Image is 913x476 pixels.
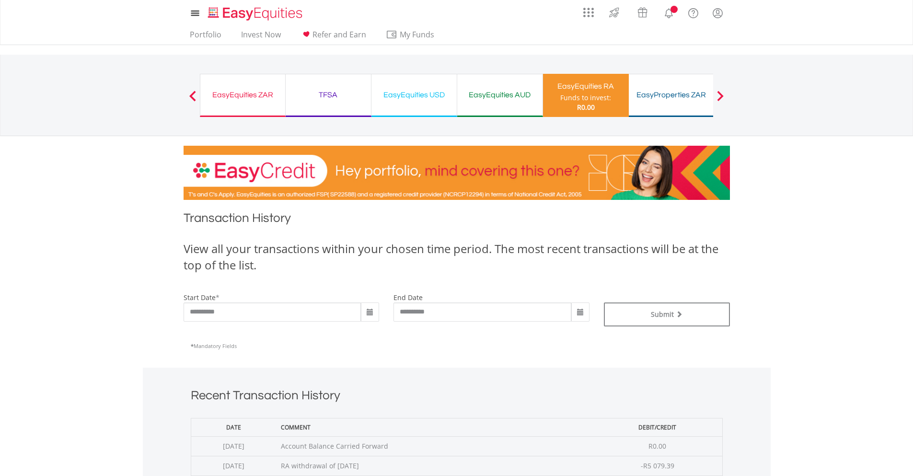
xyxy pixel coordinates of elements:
[593,418,722,436] th: Debit/Credit
[377,88,451,102] div: EasyEquities USD
[711,95,730,105] button: Next
[628,2,657,20] a: Vouchers
[560,93,611,103] div: Funds to invest:
[393,293,423,302] label: end date
[184,293,216,302] label: start date
[186,30,225,45] a: Portfolio
[276,418,593,436] th: Comment
[681,2,705,22] a: FAQ's and Support
[635,88,708,102] div: EasyProperties ZAR
[641,461,674,470] span: -R5 079.39
[648,441,666,451] span: R0.00
[312,29,366,40] span: Refer and Earn
[297,30,370,45] a: Refer and Earn
[191,436,276,456] td: [DATE]
[183,95,202,105] button: Previous
[386,28,449,41] span: My Funds
[635,5,650,20] img: vouchers-v2.svg
[577,2,600,18] a: AppsGrid
[291,88,365,102] div: TFSA
[184,146,730,200] img: EasyCredit Promotion Banner
[191,342,237,349] span: Mandatory Fields
[276,456,593,476] td: RA withdrawal of [DATE]
[191,456,276,476] td: [DATE]
[549,80,623,93] div: EasyEquities RA
[191,418,276,436] th: Date
[583,7,594,18] img: grid-menu-icon.svg
[604,302,730,326] button: Submit
[577,103,595,112] span: R0.00
[206,6,306,22] img: EasyEquities_Logo.png
[204,2,306,22] a: Home page
[184,241,730,274] div: View all your transactions within your chosen time period. The most recent transactions will be a...
[657,2,681,22] a: Notifications
[705,2,730,23] a: My Profile
[184,209,730,231] h1: Transaction History
[276,436,593,456] td: Account Balance Carried Forward
[463,88,537,102] div: EasyEquities AUD
[206,88,279,102] div: EasyEquities ZAR
[606,5,622,20] img: thrive-v2.svg
[191,387,723,408] h1: Recent Transaction History
[237,30,285,45] a: Invest Now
